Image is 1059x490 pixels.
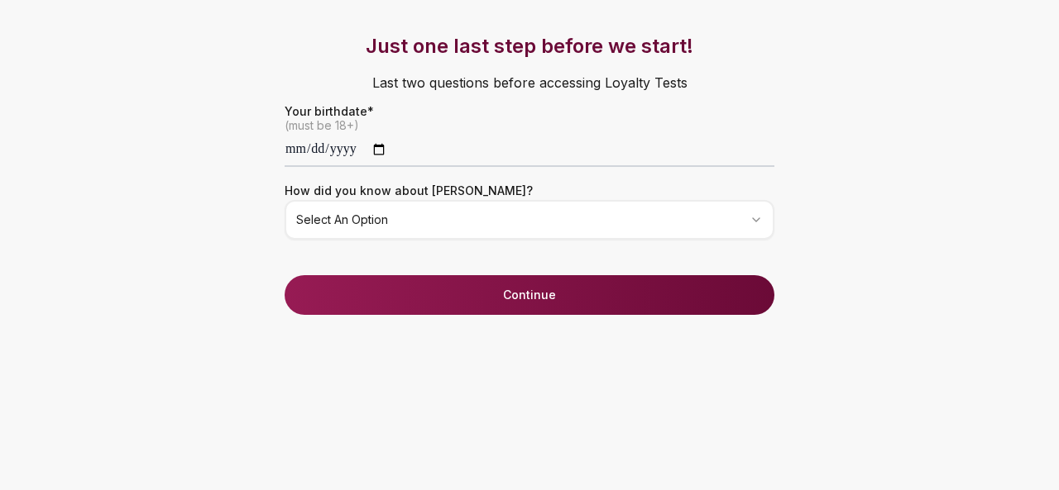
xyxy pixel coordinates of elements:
[285,117,774,134] span: (must be 18+)
[285,183,533,197] label: How did you know about [PERSON_NAME]?
[285,106,774,117] label: Your birthdate*
[252,59,807,106] p: Last two questions before accessing Loyalty Tests
[252,33,807,59] h3: Just one last step before we start!
[285,275,774,315] button: Continue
